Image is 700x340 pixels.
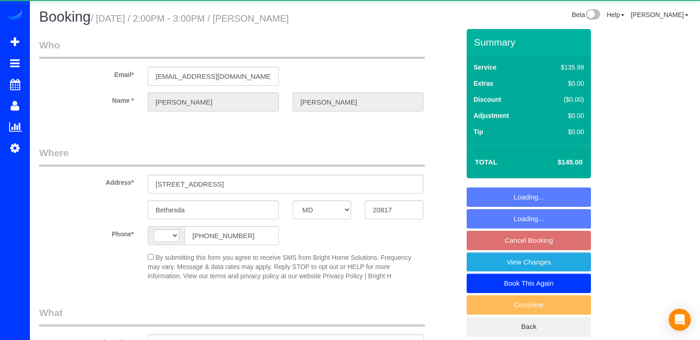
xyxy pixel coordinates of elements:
input: Phone* [185,226,279,245]
label: Service [474,63,497,72]
div: ($0.00) [541,95,584,104]
h3: Summary [474,37,586,47]
div: $0.00 [541,127,584,136]
img: New interface [585,9,600,21]
div: Open Intercom Messenger [669,309,691,331]
label: Phone* [32,226,141,239]
div: $0.00 [541,79,584,88]
strong: Total [475,158,498,166]
legend: Where [39,146,425,167]
label: Email* [32,67,141,79]
div: $0.00 [541,111,584,120]
label: Address* [32,175,141,187]
input: First Name* [148,93,279,111]
img: Automaid Logo [6,9,24,22]
legend: What [39,306,425,327]
a: Help [607,11,625,18]
label: Adjustment [474,111,509,120]
label: Tip [474,127,483,136]
label: Extras [474,79,493,88]
a: Beta [572,11,600,18]
a: View Changes [467,252,591,272]
h4: $145.00 [530,158,583,166]
label: Name * [32,93,141,105]
span: By submitting this form you agree to receive SMS from Bright Home Solutions. Frequency may vary. ... [148,254,411,280]
div: $135.99 [541,63,584,72]
label: Discount [474,95,501,104]
span: Booking [39,9,91,25]
input: Last Name* [293,93,424,111]
input: Zip Code* [365,200,423,219]
input: Email* [148,67,279,86]
a: Book This Again [467,274,591,293]
a: [PERSON_NAME] [631,11,688,18]
a: Back [467,317,591,336]
input: City* [148,200,279,219]
legend: Who [39,38,425,59]
small: / [DATE] / 2:00PM - 3:00PM / [PERSON_NAME] [91,13,289,23]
